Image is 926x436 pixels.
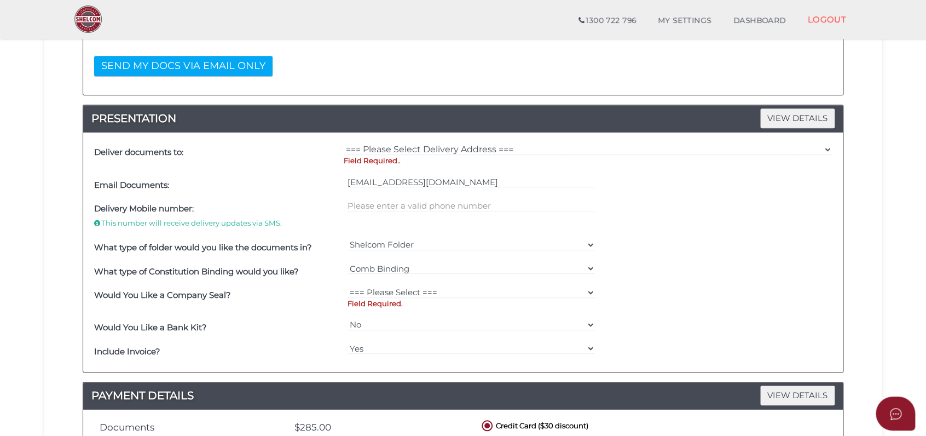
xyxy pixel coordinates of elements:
span: VIEW DETAILS [760,386,835,405]
h4: PAYMENT DETAILS [83,387,843,404]
span: VIEW DETAILS [760,108,835,128]
b: Would You Like a Bank Kit? [94,322,207,332]
b: Deliver documents to: [94,147,183,157]
b: Would You Like a Company Seal? [94,290,231,300]
div: $285.00 [251,422,339,433]
div: Documents [91,422,251,433]
h4: has been selected. [94,31,832,41]
p: Field Required. [348,299,595,309]
a: PAYMENT DETAILSVIEW DETAILS [83,387,843,404]
a: LOGOUT [796,8,857,31]
b: Include Invoice? [94,346,160,357]
a: MY SETTINGS [647,10,722,32]
b: Delivery Mobile number: [94,203,194,214]
b: What type of Constitution Binding would you like? [94,266,299,277]
b: Email Documents: [94,180,169,190]
p: This number will receive delivery updates via SMS. [94,218,342,228]
b: What type of folder would you like the documents in? [94,242,312,253]
a: DASHBOARD [722,10,797,32]
h4: PRESENTATION [83,110,843,127]
button: SEND MY DOCS VIA EMAIL ONLY [94,56,273,76]
a: 1300 722 796 [568,10,647,32]
button: Open asap [876,397,915,431]
a: PRESENTATIONVIEW DETAILS [83,110,843,127]
p: Field Required.. [344,156,832,166]
input: Please enter a valid 10-digit phone number [348,200,595,212]
label: Credit Card ($30 discount) [479,418,588,432]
